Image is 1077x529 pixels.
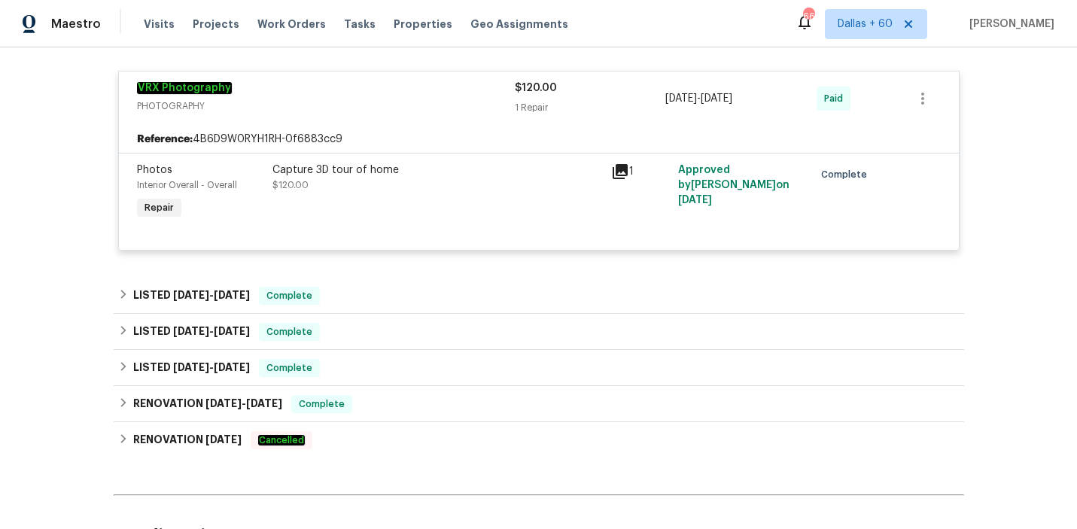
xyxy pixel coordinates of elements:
[701,93,732,104] span: [DATE]
[246,398,282,409] span: [DATE]
[821,167,873,182] span: Complete
[193,17,239,32] span: Projects
[678,195,712,205] span: [DATE]
[665,91,732,106] span: -
[173,290,209,300] span: [DATE]
[173,290,250,300] span: -
[963,17,1054,32] span: [PERSON_NAME]
[257,17,326,32] span: Work Orders
[51,17,101,32] span: Maestro
[173,326,209,336] span: [DATE]
[137,99,515,114] span: PHOTOGRAPHY
[114,314,964,350] div: LISTED [DATE]-[DATE]Complete
[137,132,193,147] b: Reference:
[260,324,318,339] span: Complete
[119,126,959,153] div: 4B6D9W0RYH1RH-0f6883cc9
[137,181,237,190] span: Interior Overall - Overall
[205,398,242,409] span: [DATE]
[214,290,250,300] span: [DATE]
[173,362,250,372] span: -
[133,359,250,377] h6: LISTED
[470,17,568,32] span: Geo Assignments
[272,181,309,190] span: $120.00
[114,422,964,458] div: RENOVATION [DATE]Cancelled
[114,350,964,386] div: LISTED [DATE]-[DATE]Complete
[824,91,849,106] span: Paid
[133,395,282,413] h6: RENOVATION
[678,165,789,205] span: Approved by [PERSON_NAME] on
[173,362,209,372] span: [DATE]
[173,326,250,336] span: -
[803,9,814,24] div: 661
[515,83,557,93] span: $120.00
[137,165,172,175] span: Photos
[260,288,318,303] span: Complete
[272,163,602,178] div: Capture 3D tour of home
[133,323,250,341] h6: LISTED
[205,398,282,409] span: -
[137,82,232,94] a: VRX Photography
[665,93,697,104] span: [DATE]
[205,434,242,445] span: [DATE]
[258,435,305,445] em: Cancelled
[293,397,351,412] span: Complete
[611,163,670,181] div: 1
[214,362,250,372] span: [DATE]
[114,386,964,422] div: RENOVATION [DATE]-[DATE]Complete
[133,431,242,449] h6: RENOVATION
[114,278,964,314] div: LISTED [DATE]-[DATE]Complete
[133,287,250,305] h6: LISTED
[260,360,318,375] span: Complete
[144,17,175,32] span: Visits
[515,100,666,115] div: 1 Repair
[838,17,893,32] span: Dallas + 60
[344,19,376,29] span: Tasks
[138,200,180,215] span: Repair
[394,17,452,32] span: Properties
[214,326,250,336] span: [DATE]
